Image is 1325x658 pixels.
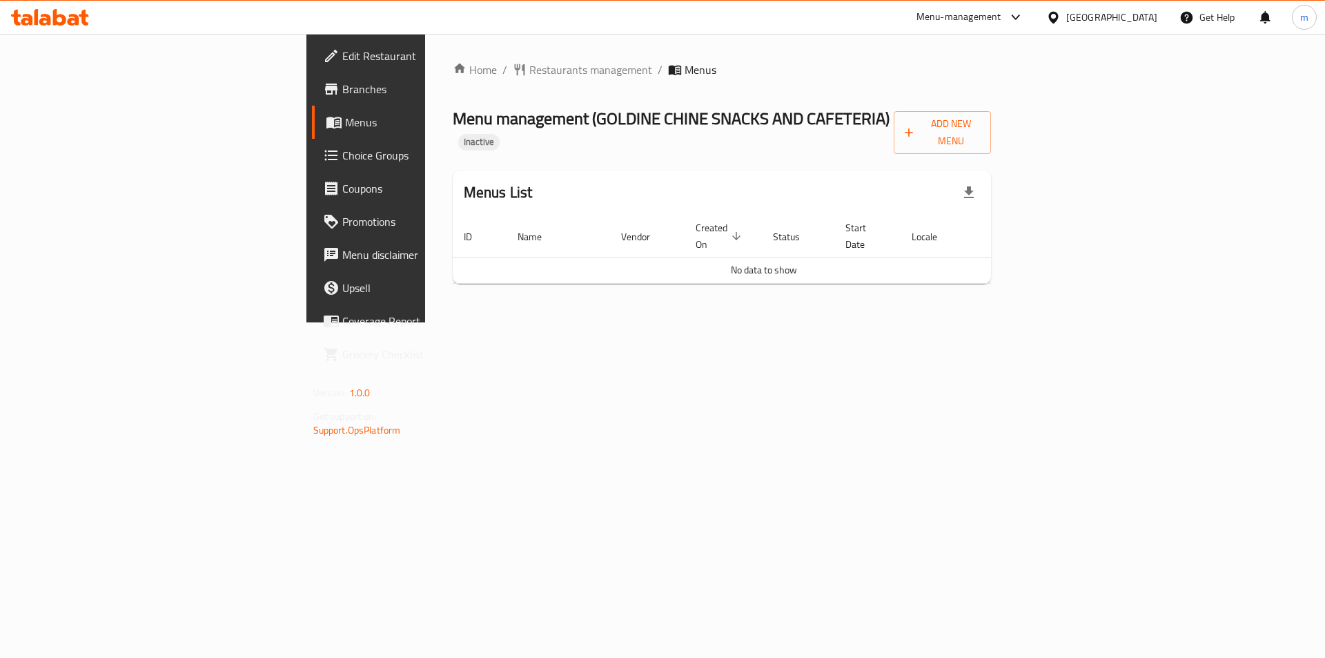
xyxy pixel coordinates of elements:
span: Menus [345,114,517,130]
a: Menus [312,106,528,139]
span: Menu disclaimer [342,246,517,263]
span: Start Date [845,220,884,253]
span: Grocery Checklist [342,346,517,362]
span: Locale [912,229,955,245]
div: [GEOGRAPHIC_DATA] [1066,10,1157,25]
nav: breadcrumb [453,61,992,78]
div: Export file [952,176,985,209]
a: Grocery Checklist [312,338,528,371]
button: Add New Menu [894,111,991,154]
a: Promotions [312,205,528,238]
h2: Menus List [464,182,533,203]
div: Menu-management [916,9,1001,26]
a: Restaurants management [513,61,652,78]
span: Promotions [342,213,517,230]
table: enhanced table [453,215,1075,284]
li: / [658,61,662,78]
span: Get support on: [313,407,377,425]
span: No data to show [731,261,797,279]
a: Edit Restaurant [312,39,528,72]
a: Upsell [312,271,528,304]
span: m [1300,10,1308,25]
span: 1.0.0 [349,384,371,402]
span: Choice Groups [342,147,517,164]
a: Coverage Report [312,304,528,338]
span: Restaurants management [529,61,652,78]
span: Add New Menu [905,115,980,150]
span: Menus [685,61,716,78]
a: Coupons [312,172,528,205]
span: Name [518,229,560,245]
span: Status [773,229,818,245]
span: Edit Restaurant [342,48,517,64]
th: Actions [972,215,1075,258]
span: Coupons [342,180,517,197]
span: Version: [313,384,347,402]
span: Upsell [342,280,517,296]
span: Created On [696,220,745,253]
span: ID [464,229,490,245]
span: Coverage Report [342,313,517,329]
a: Support.OpsPlatform [313,421,401,439]
a: Branches [312,72,528,106]
span: Menu management ( GOLDINE CHINE SNACKS AND CAFETERIA ) [453,103,890,134]
span: Vendor [621,229,668,245]
a: Menu disclaimer [312,238,528,271]
span: Branches [342,81,517,97]
a: Choice Groups [312,139,528,172]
